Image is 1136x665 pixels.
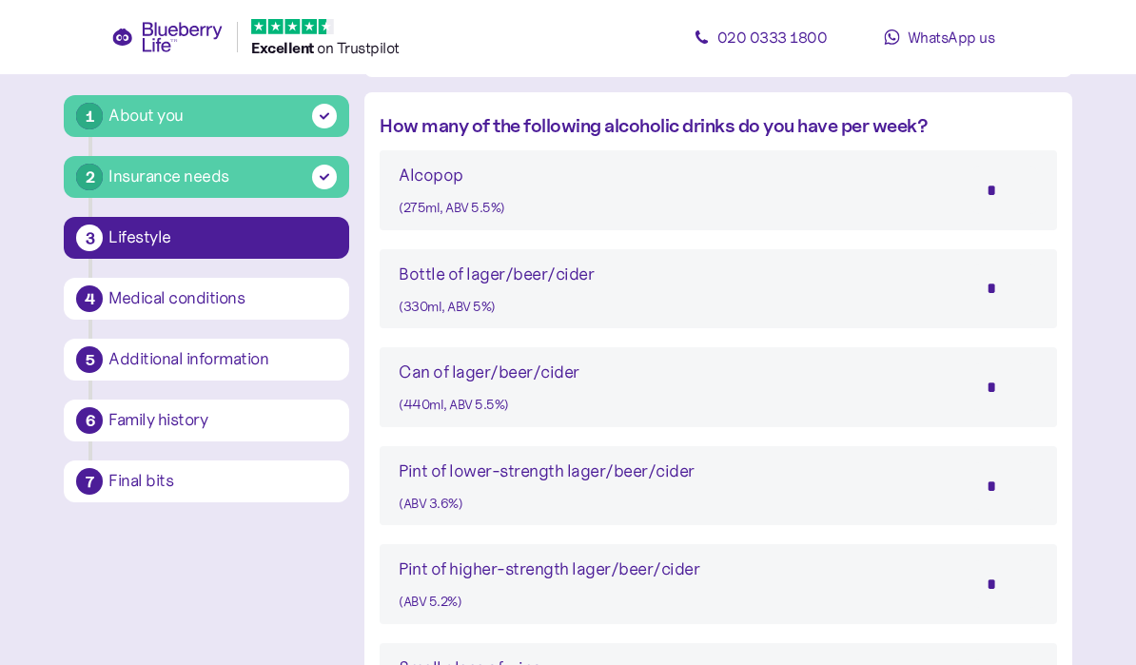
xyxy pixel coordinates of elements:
[108,290,337,307] div: Medical conditions
[399,198,505,219] div: (275ml, ABV 5.5%)
[108,164,229,189] div: Insurance needs
[76,285,103,312] div: 4
[399,494,695,515] div: (ABV 3.6%)
[108,351,337,368] div: Additional information
[64,156,349,198] button: 2Insurance needs
[76,468,103,495] div: 7
[108,103,184,128] div: About you
[108,473,337,490] div: Final bits
[380,111,1056,141] div: How many of the following alcoholic drinks do you have per week?
[399,162,505,188] div: Alcopop
[64,217,349,259] button: 3Lifestyle
[317,38,400,57] span: on Trustpilot
[108,229,337,246] div: Lifestyle
[251,38,317,57] span: Excellent ️
[64,278,349,320] button: 4Medical conditions
[64,339,349,381] button: 5Additional information
[76,225,103,251] div: 3
[399,297,594,318] div: (330ml, ABV 5%)
[64,95,349,137] button: 1About you
[399,261,594,287] div: Bottle of lager/beer/cider
[76,346,103,373] div: 5
[64,460,349,502] button: 7Final bits
[76,103,103,129] div: 1
[108,412,337,429] div: Family history
[853,18,1025,56] a: WhatsApp us
[399,556,699,582] div: Pint of higher-strength lager/beer/cider
[399,359,579,385] div: Can of lager/beer/cider
[399,592,699,613] div: (ABV 5.2%)
[399,395,579,416] div: (440ml, ABV 5.5%)
[908,28,995,47] span: WhatsApp us
[76,407,103,434] div: 6
[717,28,828,47] span: 020 0333 1800
[399,458,695,484] div: Pint of lower-strength lager/beer/cider
[76,164,103,190] div: 2
[675,18,846,56] a: 020 0333 1800
[64,400,349,441] button: 6Family history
